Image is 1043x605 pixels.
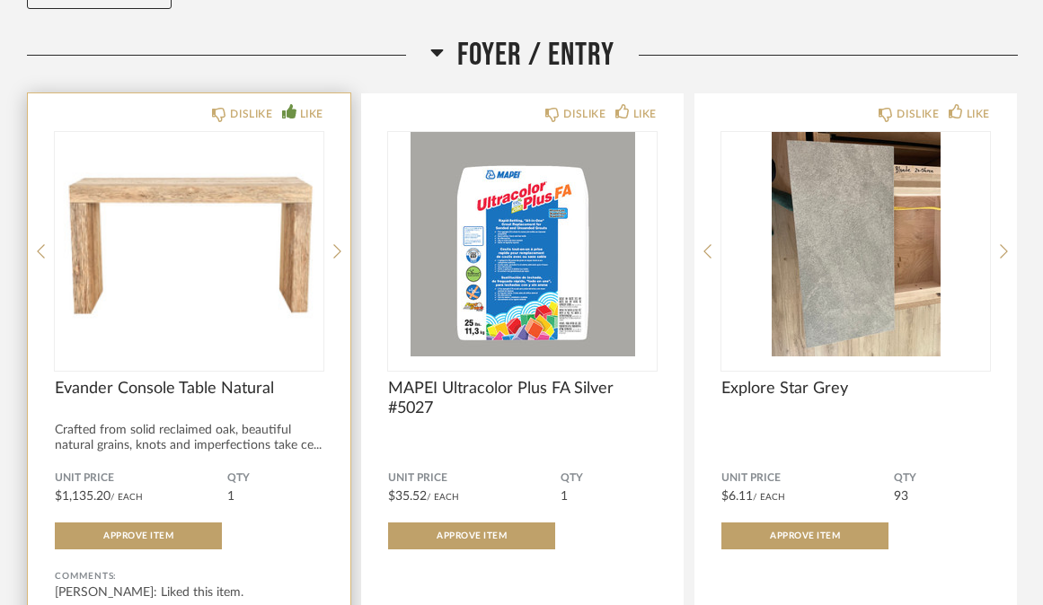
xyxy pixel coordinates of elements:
[55,379,323,399] span: Evander Console Table Natural
[55,490,110,503] span: $1,135.20
[55,132,323,356] div: 0
[230,105,272,123] div: DISLIKE
[388,522,555,549] button: Approve Item
[457,36,614,75] span: Foyer / Entry
[388,490,427,503] span: $35.52
[227,490,234,503] span: 1
[897,105,939,123] div: DISLIKE
[721,132,990,356] div: 0
[55,522,222,549] button: Approve Item
[388,379,657,418] span: MAPEI Ultracolor Plus FA Silver #5027
[561,490,568,503] span: 1
[721,471,894,486] span: Unit Price
[753,493,785,502] span: / Each
[721,490,753,503] span: $6.11
[721,379,990,399] span: Explore Star Grey
[563,105,605,123] div: DISLIKE
[55,583,323,601] div: [PERSON_NAME]: Liked this item.
[633,105,657,123] div: LIKE
[388,132,657,356] div: 0
[437,531,507,540] span: Approve Item
[721,132,990,356] img: undefined
[55,471,227,486] span: Unit Price
[721,522,888,549] button: Approve Item
[103,531,173,540] span: Approve Item
[55,132,323,356] img: undefined
[894,471,990,486] span: QTY
[300,105,323,123] div: LIKE
[55,567,323,585] div: Comments:
[561,471,657,486] span: QTY
[967,105,990,123] div: LIKE
[388,132,657,356] img: undefined
[427,493,459,502] span: / Each
[894,490,908,503] span: 93
[770,531,840,540] span: Approve Item
[110,493,143,502] span: / Each
[227,471,323,486] span: QTY
[388,471,561,486] span: Unit Price
[55,423,323,453] div: Crafted from solid reclaimed oak, beautiful natural grains, knots and imperfections take ce...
